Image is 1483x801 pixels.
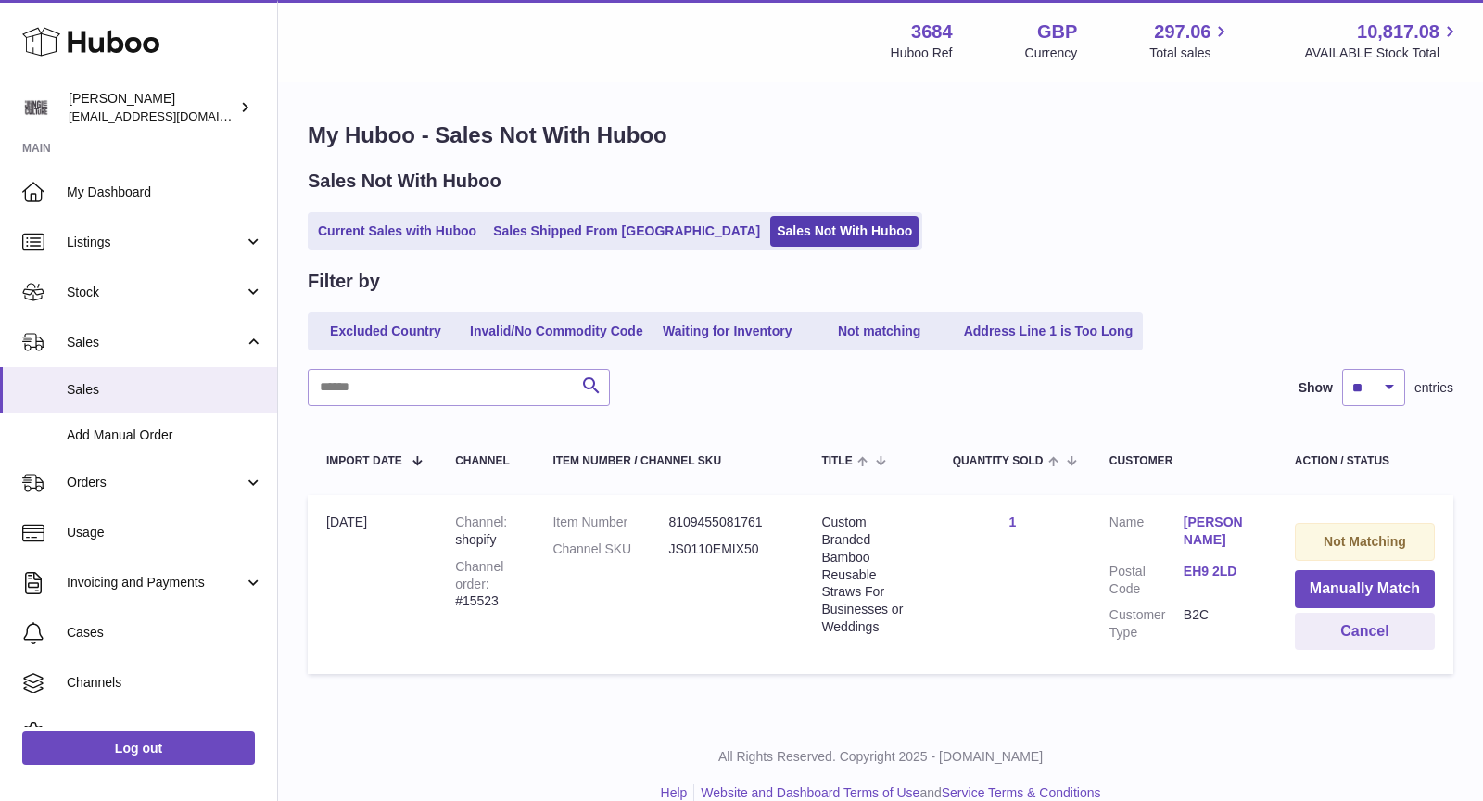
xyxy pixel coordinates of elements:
[1154,19,1210,44] span: 297.06
[805,316,954,347] a: Not matching
[661,785,688,800] a: Help
[668,540,784,558] dd: JS0110EMIX50
[1295,570,1435,608] button: Manually Match
[308,169,501,194] h2: Sales Not With Huboo
[653,316,802,347] a: Waiting for Inventory
[69,108,273,123] span: [EMAIL_ADDRESS][DOMAIN_NAME]
[1414,379,1453,397] span: entries
[1184,514,1258,549] a: [PERSON_NAME]
[1149,44,1232,62] span: Total sales
[668,514,784,531] dd: 8109455081761
[455,515,507,529] strong: Channel
[455,559,503,591] strong: Channel order
[770,216,919,247] a: Sales Not With Huboo
[455,514,515,549] div: shopify
[1025,44,1078,62] div: Currency
[308,269,380,294] h2: Filter by
[22,731,255,765] a: Log out
[1357,19,1439,44] span: 10,817.08
[67,184,263,201] span: My Dashboard
[552,455,784,467] div: Item Number / Channel SKU
[1109,455,1258,467] div: Customer
[67,524,263,541] span: Usage
[1149,19,1232,62] a: 297.06 Total sales
[1324,534,1406,549] strong: Not Matching
[942,785,1101,800] a: Service Terms & Conditions
[1109,514,1184,553] dt: Name
[326,455,402,467] span: Import date
[1295,455,1435,467] div: Action / Status
[1295,613,1435,651] button: Cancel
[67,474,244,491] span: Orders
[67,381,263,399] span: Sales
[821,514,915,636] div: Custom Branded Bamboo Reusable Straws For Businesses or Weddings
[67,574,244,591] span: Invoicing and Payments
[552,514,668,531] dt: Item Number
[308,121,1453,150] h1: My Huboo - Sales Not With Huboo
[67,624,263,642] span: Cases
[911,19,953,44] strong: 3684
[1299,379,1333,397] label: Show
[67,724,263,742] span: Settings
[67,284,244,301] span: Stock
[293,748,1468,766] p: All Rights Reserved. Copyright 2025 - [DOMAIN_NAME]
[67,426,263,444] span: Add Manual Order
[552,540,668,558] dt: Channel SKU
[821,455,852,467] span: Title
[1109,606,1184,642] dt: Customer Type
[487,216,767,247] a: Sales Shipped From [GEOGRAPHIC_DATA]
[953,455,1044,467] span: Quantity Sold
[891,44,953,62] div: Huboo Ref
[311,216,483,247] a: Current Sales with Huboo
[67,674,263,692] span: Channels
[1008,515,1016,529] a: 1
[67,234,244,251] span: Listings
[69,90,235,125] div: [PERSON_NAME]
[67,334,244,351] span: Sales
[957,316,1140,347] a: Address Line 1 is Too Long
[1037,19,1077,44] strong: GBP
[311,316,460,347] a: Excluded Country
[308,495,437,674] td: [DATE]
[701,785,919,800] a: Website and Dashboard Terms of Use
[1184,563,1258,580] a: EH9 2LD
[1184,606,1258,642] dd: B2C
[1304,19,1461,62] a: 10,817.08 AVAILABLE Stock Total
[22,94,50,121] img: theinternationalventure@gmail.com
[463,316,650,347] a: Invalid/No Commodity Code
[455,455,515,467] div: Channel
[1109,563,1184,598] dt: Postal Code
[455,558,515,611] div: #15523
[1304,44,1461,62] span: AVAILABLE Stock Total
